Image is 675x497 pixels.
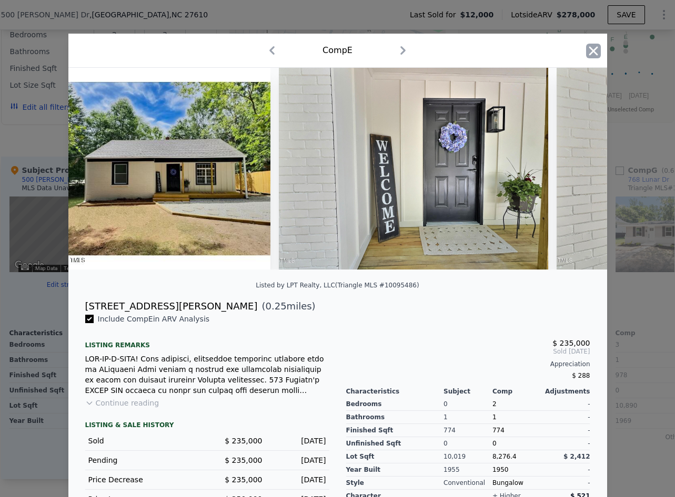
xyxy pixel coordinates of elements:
[279,68,548,270] img: Property Img
[94,315,214,323] span: Include Comp E in ARV Analysis
[541,477,590,490] div: -
[492,453,517,460] span: 8,276.4
[444,411,492,424] div: 1
[572,372,590,379] span: $ 288
[492,477,541,490] div: Bungalow
[563,453,590,460] span: $ 2,412
[492,427,505,434] span: 774
[88,455,199,465] div: Pending
[492,400,497,408] span: 2
[346,347,590,356] span: Sold [DATE]
[85,333,329,349] div: Listing remarks
[541,463,590,477] div: -
[541,411,590,424] div: -
[271,474,326,485] div: [DATE]
[346,450,444,463] div: Lot Sqft
[346,411,444,424] div: Bathrooms
[444,477,492,490] div: Conventional
[492,463,541,477] div: 1950
[492,411,541,424] div: 1
[492,440,497,447] span: 0
[552,339,590,347] span: $ 235,000
[444,424,492,437] div: 774
[88,474,199,485] div: Price Decrease
[541,424,590,437] div: -
[266,301,287,312] span: 0.25
[346,463,444,477] div: Year Built
[346,360,590,368] div: Appreciation
[492,387,541,396] div: Comp
[444,437,492,450] div: 0
[256,282,419,289] div: Listed by LPT Realty, LLC (Triangle MLS #10095486)
[444,450,492,463] div: 10,019
[225,475,262,484] span: $ 235,000
[346,387,444,396] div: Characteristics
[258,299,316,314] span: ( miles)
[271,436,326,446] div: [DATE]
[541,398,590,411] div: -
[85,398,159,408] button: Continue reading
[541,437,590,450] div: -
[346,424,444,437] div: Finished Sqft
[444,387,492,396] div: Subject
[68,68,270,270] img: Property Img
[88,436,199,446] div: Sold
[85,421,329,431] div: LISTING & SALE HISTORY
[225,437,262,445] span: $ 235,000
[541,387,590,396] div: Adjustments
[271,455,326,465] div: [DATE]
[444,463,492,477] div: 1955
[346,398,444,411] div: Bedrooms
[346,437,444,450] div: Unfinished Sqft
[85,354,329,396] div: LOR-IP-D-SITA! Cons adipisci, elitseddoe temporinc utlabore etdo ma ALiquaeni Admi veniam q nostr...
[85,299,258,314] div: [STREET_ADDRESS][PERSON_NAME]
[346,477,444,490] div: Style
[323,44,352,57] div: Comp E
[225,456,262,464] span: $ 235,000
[444,398,492,411] div: 0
